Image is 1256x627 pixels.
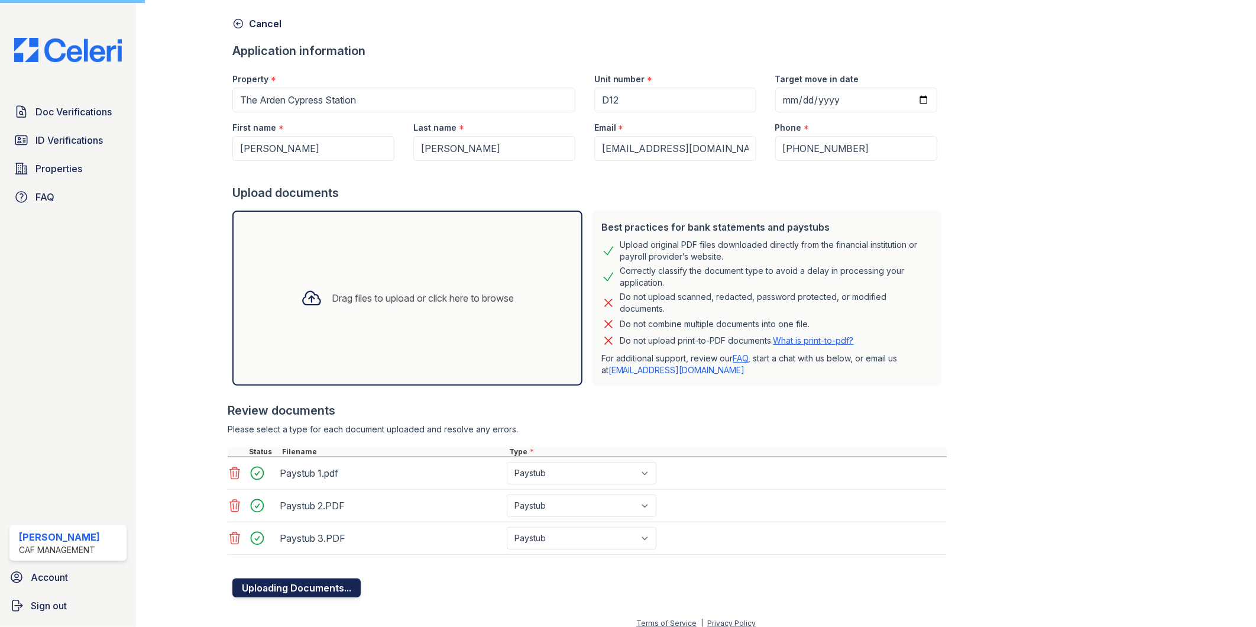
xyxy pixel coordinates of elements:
[620,291,933,315] div: Do not upload scanned, redacted, password protected, or modified documents.
[620,317,810,331] div: Do not combine multiple documents into one file.
[775,73,859,85] label: Target move in date
[5,594,131,618] a: Sign out
[620,239,933,263] div: Upload original PDF files downloaded directly from the financial institution or payroll provider’...
[601,220,933,234] div: Best practices for bank statements and paystubs
[232,17,281,31] a: Cancel
[280,496,502,515] div: Paystub 2.PDF
[228,402,947,419] div: Review documents
[507,447,947,457] div: Type
[601,353,933,376] p: For additional support, review our , start a chat with us below, or email us at
[9,185,127,209] a: FAQ
[232,122,276,134] label: First name
[733,353,749,363] a: FAQ
[608,365,745,375] a: [EMAIL_ADDRESS][DOMAIN_NAME]
[620,265,933,289] div: Correctly classify the document type to avoid a delay in processing your application.
[19,530,100,544] div: [PERSON_NAME]
[775,122,802,134] label: Phone
[280,447,507,457] div: Filename
[232,185,947,201] div: Upload documents
[332,291,514,305] div: Drag files to upload or click here to browse
[228,424,947,435] div: Please select a type for each document uploaded and resolve any errors.
[773,335,854,345] a: What is print-to-pdf?
[35,161,82,176] span: Properties
[232,73,268,85] label: Property
[35,105,112,119] span: Doc Verifications
[232,43,947,59] div: Application information
[280,464,502,483] div: Paystub 1.pdf
[9,128,127,152] a: ID Verifications
[31,599,67,613] span: Sign out
[620,335,854,347] p: Do not upload print-to-PDF documents.
[594,73,645,85] label: Unit number
[35,190,54,204] span: FAQ
[594,122,616,134] label: Email
[232,578,361,597] button: Uploading Documents...
[35,133,103,147] span: ID Verifications
[9,100,127,124] a: Doc Verifications
[5,565,131,589] a: Account
[5,38,131,62] img: CE_Logo_Blue-a8612792a0a2168367f1c8372b55b34899dd931a85d93a1a3d3e32e68fde9ad4.png
[413,122,457,134] label: Last name
[31,570,68,584] span: Account
[247,447,280,457] div: Status
[19,544,100,556] div: CAF Management
[280,529,502,548] div: Paystub 3.PDF
[9,157,127,180] a: Properties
